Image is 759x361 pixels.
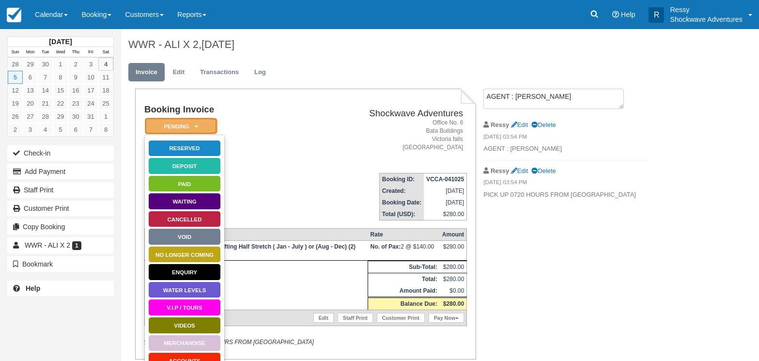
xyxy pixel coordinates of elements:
[83,110,98,123] a: 31
[491,167,509,174] strong: Ressy
[68,110,83,123] a: 30
[440,273,467,285] td: $280.00
[371,243,401,250] strong: No. of Pax
[368,229,440,241] th: Rate
[38,97,53,110] a: 21
[53,110,68,123] a: 29
[368,273,440,285] th: Total:
[148,264,221,281] a: Enquiry
[83,47,98,58] th: Fri
[145,118,217,135] em: Pending
[98,97,113,110] a: 25
[424,185,467,197] td: [DATE]
[368,298,440,310] th: Balance Due:
[7,281,114,296] a: Help
[313,313,334,323] a: Edit
[491,121,509,128] strong: Ressy
[148,299,221,316] a: V.I.P / TOURS
[38,110,53,123] a: 28
[38,123,53,136] a: 4
[144,229,368,241] th: Item
[68,71,83,84] a: 9
[128,63,165,82] a: Invoice
[8,84,23,97] a: 12
[338,313,373,323] a: Staff Print
[531,167,556,174] a: Delete
[23,123,38,136] a: 3
[368,241,440,261] td: 2 @ $140.00
[379,185,424,197] th: Created:
[98,47,113,58] th: Sat
[429,313,464,323] a: Pay Now
[7,201,114,216] a: Customer Print
[83,84,98,97] a: 17
[379,173,424,186] th: Booking ID:
[68,123,83,136] a: 6
[8,71,23,84] a: 5
[98,110,113,123] a: 1
[128,39,683,50] h1: WWR - ALI X 2,
[483,178,647,189] em: [DATE] 03:54 PM
[23,110,38,123] a: 27
[23,84,38,97] a: 13
[23,71,38,84] a: 6
[670,5,743,15] p: Ressy
[23,47,38,58] th: Mon
[511,121,528,128] a: Edit
[68,97,83,110] a: 23
[53,47,68,58] th: Wed
[201,38,234,50] span: [DATE]
[7,182,114,198] a: Staff Print
[98,123,113,136] a: 8
[148,211,221,228] a: Cancelled
[98,84,113,97] a: 18
[440,229,467,241] th: Amount
[83,123,98,136] a: 7
[38,84,53,97] a: 14
[621,11,635,18] span: Help
[83,58,98,71] a: 3
[148,193,221,210] a: Waiting
[53,123,68,136] a: 5
[7,145,114,161] button: Check-in
[612,11,619,18] i: Help
[53,84,68,97] a: 15
[148,246,221,263] a: NO LONGER COMING
[424,208,467,220] td: $280.00
[83,97,98,110] a: 24
[68,84,83,97] a: 16
[483,190,647,200] p: PICK UP 0720 HOURS FROM [GEOGRAPHIC_DATA]
[148,335,221,352] a: Merchandise
[38,58,53,71] a: 30
[511,167,528,174] a: Edit
[287,119,463,152] address: Office No. 6 Bata Buildings Victoria falls [GEOGRAPHIC_DATA]
[670,15,743,24] p: Shockwave Adventures
[185,243,356,250] strong: Whitewater Rafting Half Stretch ( Jan - July ) or (Aug - Dec) (2)
[144,105,283,115] h1: Booking Invoice
[442,243,464,258] div: $280.00
[68,47,83,58] th: Thu
[440,285,467,298] td: $0.00
[25,241,70,249] span: WWR - ALI X 2
[148,228,221,245] a: Void
[7,164,114,179] button: Add Payment
[72,241,81,250] span: 1
[379,197,424,208] th: Booking Date:
[148,317,221,334] a: Videos
[8,47,23,58] th: Sun
[7,237,114,253] a: WWR - ALI X 2 1
[148,157,221,174] a: Deposit
[649,7,664,23] div: R
[483,133,647,143] em: [DATE] 03:54 PM
[379,208,424,220] th: Total (USD):
[144,117,214,135] a: Pending
[23,97,38,110] a: 20
[53,71,68,84] a: 8
[98,71,113,84] a: 11
[173,339,314,345] em: PICK UP 0720 HOURS FROM [GEOGRAPHIC_DATA]
[8,58,23,71] a: 28
[144,241,368,261] td: [DATE]
[377,313,425,323] a: Customer Print
[7,8,21,22] img: checkfront-main-nav-mini-logo.png
[7,256,114,272] button: Bookmark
